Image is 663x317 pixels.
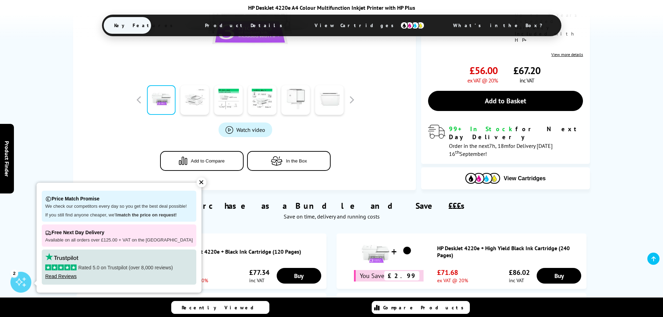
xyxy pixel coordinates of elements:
span: Compare Products [383,304,467,311]
a: Recently Viewed [171,301,269,314]
img: Cartridges [465,173,500,184]
strong: match the price on request! [117,212,176,217]
div: HP DeskJet 4220e A4 Colour Multifunction Inkjet Printer with HP Plus [88,4,575,11]
a: Buy [537,268,581,284]
img: trustpilot rating [45,253,78,261]
span: inc VAT [509,277,530,284]
a: HP DeskJet 4220e + High Yield Black Ink Cartridge (240 Pages) [437,245,583,259]
img: cmyk-icon.svg [400,22,425,29]
div: You Save [354,270,424,282]
span: £86.02 [509,268,530,277]
img: HP DeskJet 4220e + High Yield Black Ink Cartridge (240 Pages) [398,242,416,260]
span: 99+ In Stock [449,125,515,133]
div: 2 [10,269,18,277]
span: Add to Compare [191,158,224,164]
a: Product_All_Videos [219,122,272,137]
a: Compare Products [372,301,470,314]
span: Watch video [236,126,265,133]
span: ex VAT @ 20% [467,77,498,84]
p: Free Next Day Delivery [45,228,193,237]
p: If you still find anyone cheaper, we'll [45,212,193,218]
span: £2.99 [384,271,419,280]
a: View more details [551,52,583,57]
img: HP DeskJet 4220e + High Yield Black Ink Cartridge (240 Pages) [362,237,389,265]
div: Save on time, delivery and running costs [82,213,582,220]
span: £77.34 [249,268,269,277]
span: Key Features [104,17,187,34]
button: In the Box [247,151,331,171]
img: stars-5.svg [45,264,77,270]
button: Add to Compare [160,151,244,171]
div: modal_delivery [428,125,583,157]
span: 7h, 18m [489,142,508,149]
div: ✕ [197,177,206,187]
a: Add to Basket [428,91,583,111]
span: Order in the next for Delivery [DATE] 16 September! [449,142,553,157]
div: Purchase as a Bundle and Save £££s [73,190,590,223]
button: View Cartridges [426,173,585,184]
a: HP DeskJet 4220e + Black Ink Cartridge (120 Pages) [177,248,323,255]
span: In the Box [286,158,307,164]
p: Price Match Promise [45,194,193,204]
span: £67.20 [513,64,540,77]
span: Product Details [195,17,297,34]
span: £56.00 [469,64,498,77]
span: What’s in the Box? [443,17,560,34]
span: View Cartridges [504,175,546,182]
a: Buy [277,268,321,284]
span: inc VAT [249,277,269,284]
p: Available on all orders over £125.00 + VAT on the [GEOGRAPHIC_DATA] [45,237,193,243]
sup: th [455,149,459,155]
span: Product Finder [3,141,10,176]
span: Recently Viewed [182,304,261,311]
p: We check our competitors every day so you get the best deal possible! [45,204,193,209]
span: View Cartridges [304,16,435,34]
a: Read Reviews [45,274,77,279]
span: ex VAT @ 20% [437,277,468,284]
span: inc VAT [520,77,534,84]
div: for Next Day Delivery [449,125,583,141]
p: Rated 5.0 on Trustpilot (over 8,000 reviews) [45,264,193,271]
span: £71.68 [437,268,468,277]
